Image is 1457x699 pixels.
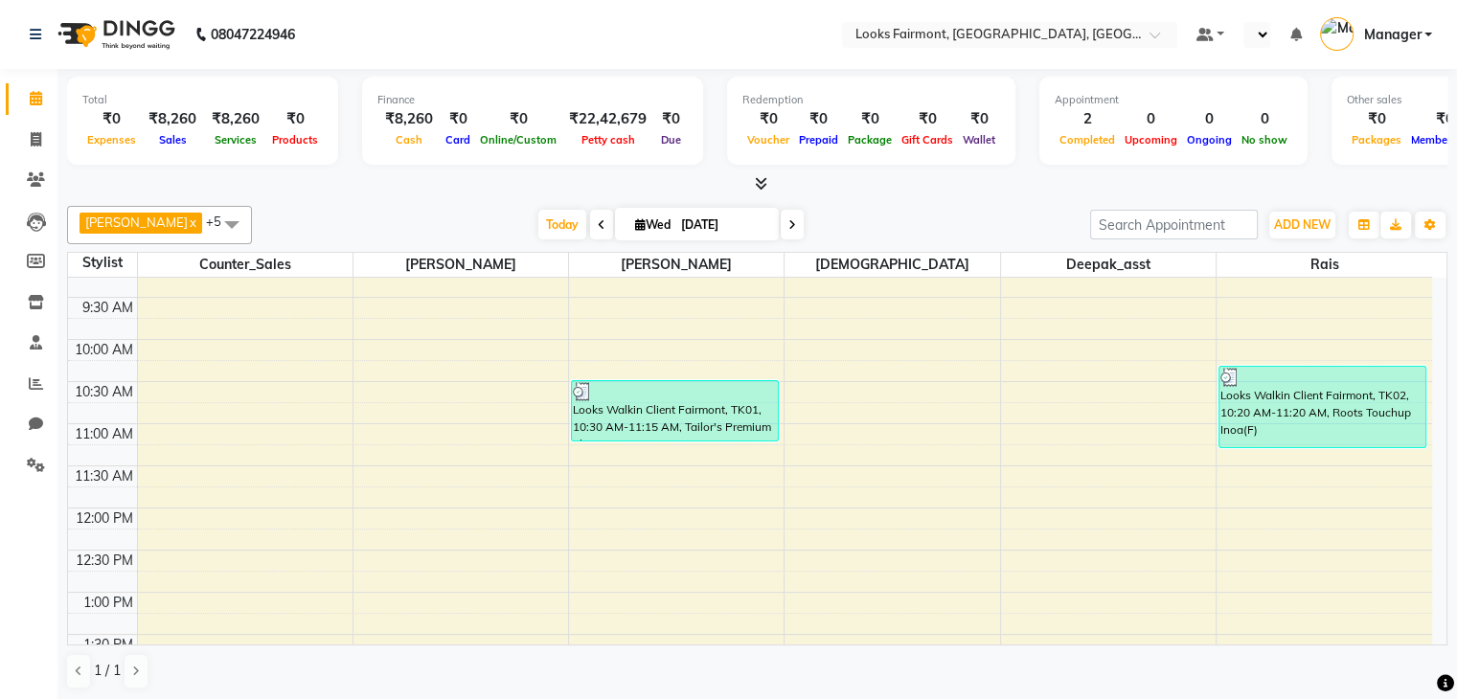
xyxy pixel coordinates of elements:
div: 10:00 AM [71,340,137,360]
span: Deepak_asst [1001,253,1216,277]
span: Products [267,133,323,147]
span: Upcoming [1120,133,1182,147]
div: 9:30 AM [79,298,137,318]
img: Manager [1320,17,1354,51]
span: Package [843,133,897,147]
span: Rais [1217,253,1432,277]
div: ₹0 [958,108,1000,130]
img: logo [49,8,180,61]
div: ₹8,260 [377,108,441,130]
span: Packages [1347,133,1406,147]
span: Prepaid [794,133,843,147]
div: 0 [1237,108,1292,130]
div: Looks Walkin Client Fairmont, TK01, 10:30 AM-11:15 AM, Tailor's Premium Shave [572,381,778,440]
a: x [188,214,196,230]
div: ₹0 [654,108,688,130]
div: ₹8,260 [204,108,267,130]
span: Manager [1363,25,1421,45]
div: 11:30 AM [71,466,137,486]
div: ₹0 [441,108,475,130]
div: 2 [1055,108,1120,130]
div: 0 [1120,108,1182,130]
div: ₹0 [897,108,958,130]
span: Today [538,210,586,239]
div: 11:00 AM [71,424,137,444]
div: 12:30 PM [72,551,137,571]
span: Counter_Sales [138,253,353,277]
div: ₹0 [843,108,897,130]
div: Redemption [742,92,1000,108]
div: Total [82,92,323,108]
div: ₹0 [794,108,843,130]
input: 2025-09-03 [675,211,771,239]
span: Wed [630,217,675,232]
div: ₹0 [267,108,323,130]
span: Wallet [958,133,1000,147]
span: Gift Cards [897,133,958,147]
div: ₹8,260 [141,108,204,130]
div: 1:30 PM [80,635,137,655]
span: [PERSON_NAME] [569,253,784,277]
div: ₹0 [1347,108,1406,130]
span: ADD NEW [1274,217,1331,232]
span: [DEMOGRAPHIC_DATA] [785,253,999,277]
span: [PERSON_NAME] [353,253,568,277]
span: Card [441,133,475,147]
div: ₹0 [742,108,794,130]
input: Search Appointment [1090,210,1258,239]
div: ₹0 [475,108,561,130]
span: 1 / 1 [94,661,121,681]
span: Ongoing [1182,133,1237,147]
div: ₹22,42,679 [561,108,654,130]
span: +5 [206,214,236,229]
div: 12:00 PM [72,508,137,529]
span: [PERSON_NAME] [85,214,188,230]
div: 0 [1182,108,1237,130]
span: Petty cash [577,133,640,147]
span: No show [1237,133,1292,147]
span: Due [656,133,686,147]
div: Looks Walkin Client Fairmont, TK02, 10:20 AM-11:20 AM, Roots Touchup Inoa(F) [1219,367,1425,447]
span: Cash [391,133,427,147]
span: Sales [154,133,192,147]
div: 1:00 PM [80,593,137,613]
span: Online/Custom [475,133,561,147]
div: Finance [377,92,688,108]
div: Stylist [68,253,137,273]
span: Services [210,133,262,147]
span: Expenses [82,133,141,147]
div: ₹0 [82,108,141,130]
b: 08047224946 [211,8,295,61]
button: ADD NEW [1269,212,1335,238]
div: Appointment [1055,92,1292,108]
span: Voucher [742,133,794,147]
span: Completed [1055,133,1120,147]
div: 10:30 AM [71,382,137,402]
